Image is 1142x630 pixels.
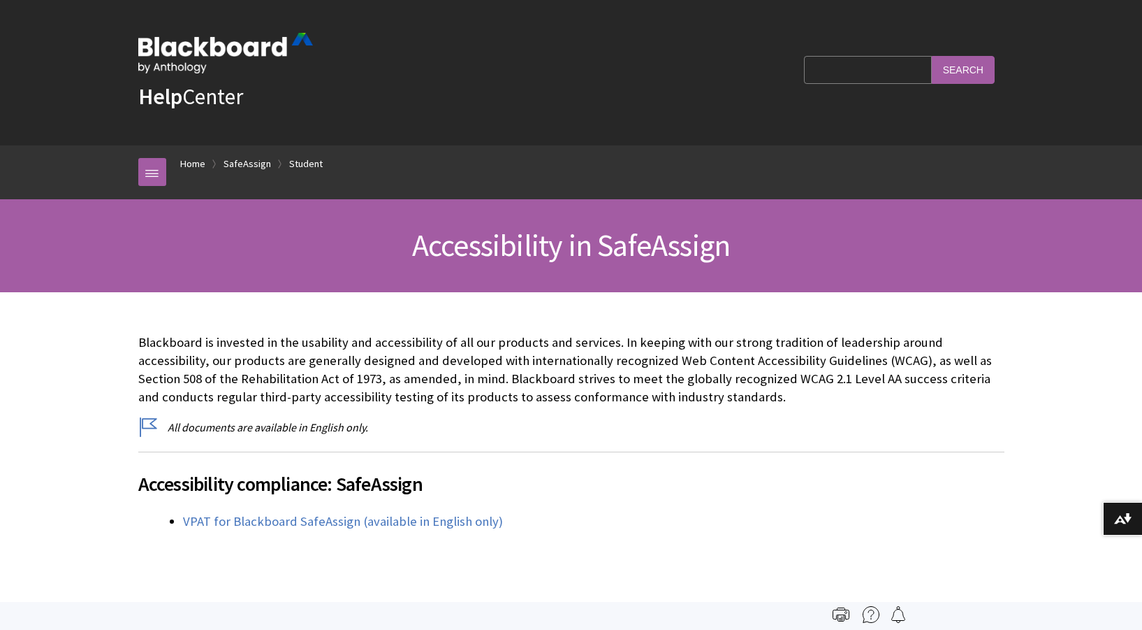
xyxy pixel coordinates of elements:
[289,155,323,173] a: Student
[180,155,205,173] a: Home
[138,33,313,73] img: Blackboard by Anthology
[183,513,503,530] a: VPAT for Blackboard SafeAssign (available in English only)
[138,469,1004,499] span: Accessibility compliance: SafeAssign
[138,83,182,110] strong: Help
[412,226,730,264] span: Accessibility in SafeAssign
[863,606,879,623] img: More help
[138,334,1004,407] p: Blackboard is invested in the usability and accessibility of all our products and services. In ke...
[833,606,849,623] img: Print
[932,56,995,83] input: Search
[138,83,243,110] a: HelpCenter
[224,155,271,173] a: SafeAssign
[138,420,1004,435] p: All documents are available in English only.
[890,606,907,623] img: Follow this page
